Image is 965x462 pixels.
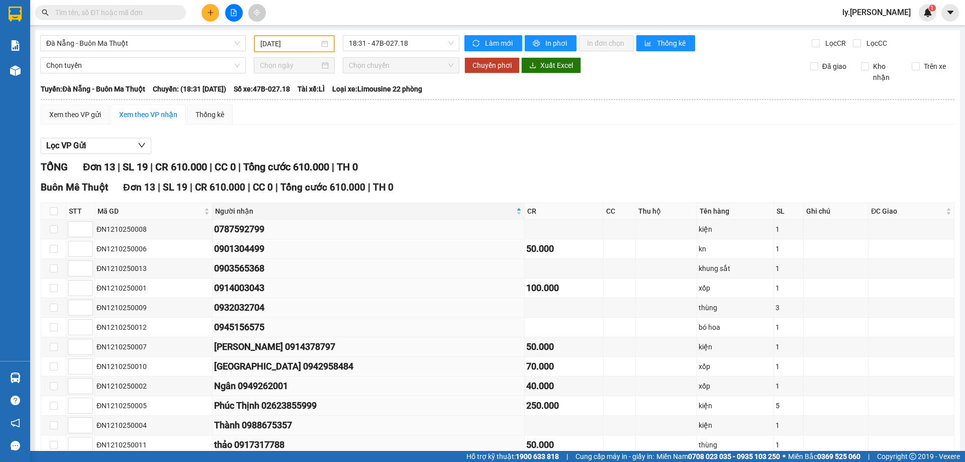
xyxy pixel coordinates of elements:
span: Lọc CR [821,38,847,49]
span: question-circle [11,396,20,405]
button: bar-chartThống kê [636,35,695,51]
span: TỔNG [41,161,68,173]
button: Lọc VP Gửi [41,138,151,154]
span: TH 0 [337,161,358,173]
div: khung sắt [699,263,772,274]
span: | [238,161,241,173]
input: 12/10/2025 [260,38,319,49]
span: Chuyến: (18:31 [DATE]) [153,83,226,95]
th: CR [525,203,604,220]
div: ĐN1210250013 [96,263,211,274]
div: ĐN1210250012 [96,322,211,333]
span: aim [253,9,260,16]
div: 1 [776,263,802,274]
span: Tổng cước 610.000 [280,181,365,193]
button: syncLàm mới [464,35,522,51]
img: logo-vxr [9,7,22,22]
span: Mã GD [98,206,202,217]
strong: 0369 525 060 [817,452,860,460]
div: 0903565368 [214,261,523,275]
span: CC 0 [215,161,236,173]
div: 0932032704 [214,301,523,315]
div: 3 [776,302,802,313]
span: TH 0 [373,181,394,193]
span: | [566,451,568,462]
span: CC 0 [253,181,273,193]
span: Thống kê [657,38,687,49]
div: 50.000 [526,340,602,354]
div: 0787592799 [214,222,523,236]
div: ĐN1210250008 [96,224,211,235]
span: message [11,441,20,450]
span: Làm mới [485,38,514,49]
span: Loại xe: Limousine 22 phòng [332,83,422,95]
th: Ghi chú [804,203,868,220]
span: CR 610.000 [155,161,207,173]
button: file-add [225,4,243,22]
span: Cung cấp máy in - giấy in: [575,451,654,462]
div: kiện [699,224,772,235]
div: Xem theo VP gửi [49,109,101,120]
span: Chọn tuyến [46,58,240,73]
input: Chọn ngày [260,60,320,71]
div: 50.000 [526,438,602,452]
button: downloadXuất Excel [521,57,581,73]
span: | [332,161,334,173]
div: 40.000 [526,379,602,393]
span: SL 19 [163,181,187,193]
button: In đơn chọn [579,35,634,51]
div: 1 [776,243,802,254]
div: 1 [776,322,802,333]
input: Tìm tên, số ĐT hoặc mã đơn [55,7,174,18]
img: warehouse-icon [10,65,21,76]
div: 1 [776,361,802,372]
th: SL [774,203,804,220]
div: 50.000 [526,242,602,256]
div: 1 [776,420,802,431]
div: 0945156575 [214,320,523,334]
span: ⚪️ [783,454,786,458]
div: ĐN1210250010 [96,361,211,372]
td: ĐN1210250011 [95,435,213,455]
span: Đơn 13 [123,181,155,193]
div: 5 [776,400,802,411]
span: printer [533,40,541,48]
div: Thành 0988675357 [214,418,523,432]
div: ĐN1210250011 [96,439,211,450]
span: download [529,62,536,70]
div: thảo 0917317788 [214,438,523,452]
span: file-add [230,9,237,16]
span: Số xe: 47B-027.18 [234,83,290,95]
div: ĐN1210250009 [96,302,211,313]
button: Chuyển phơi [464,57,520,73]
span: Miền Bắc [788,451,860,462]
span: bar-chart [644,40,653,48]
div: Phúc Thịnh 02623855999 [214,399,523,413]
div: Thống kê [196,109,224,120]
div: 1 [776,283,802,294]
span: search [42,9,49,16]
td: ĐN1210250013 [95,259,213,279]
div: 100.000 [526,281,602,295]
span: down [138,141,146,149]
span: | [190,181,192,193]
div: ĐN1210250007 [96,341,211,352]
span: sync [472,40,481,48]
div: xốp [699,381,772,392]
div: Xem theo VP nhận [119,109,177,120]
td: ĐN1210250007 [95,337,213,357]
div: ĐN1210250005 [96,400,211,411]
div: 1 [776,439,802,450]
div: 1 [776,224,802,235]
button: aim [248,4,266,22]
span: 1 [930,5,934,12]
span: CR 610.000 [195,181,245,193]
div: 70.000 [526,359,602,374]
td: ĐN1210250008 [95,220,213,239]
div: thùng [699,302,772,313]
div: thùng [699,439,772,450]
span: Người nhận [215,206,514,217]
button: caret-down [941,4,959,22]
span: Miền Nam [656,451,780,462]
img: icon-new-feature [923,8,932,17]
